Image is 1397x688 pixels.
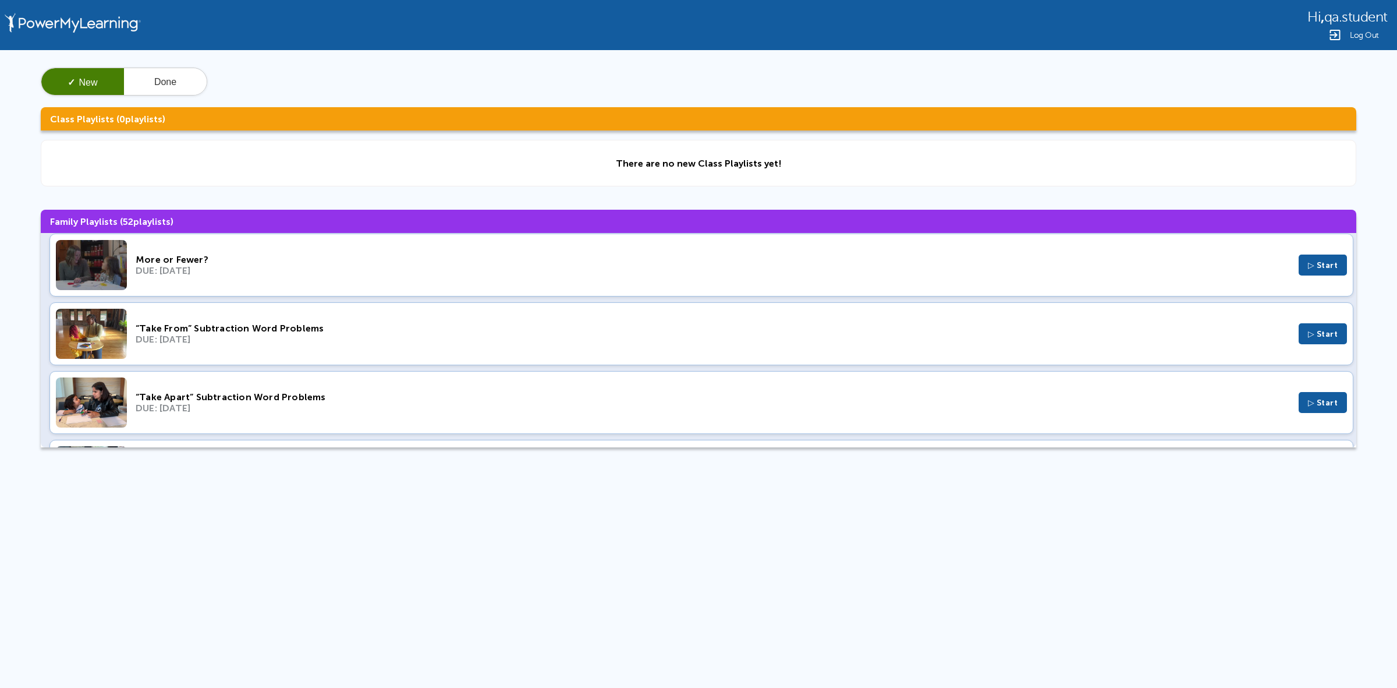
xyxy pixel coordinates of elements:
div: DUE: [DATE] [136,403,1290,414]
img: Thumbnail [56,240,127,290]
div: “Take From” Subtraction Word Problems [136,323,1290,334]
span: ▷ Start [1308,260,1338,270]
div: There are no new Class Playlists yet! [616,158,782,169]
div: “Take Apart” Subtraction Word Problems [136,391,1290,403]
button: Done [124,68,207,96]
img: Thumbnail [56,377,127,428]
img: Logout Icon [1328,28,1342,42]
iframe: Chat [1348,636,1388,679]
span: 52 [123,216,133,227]
div: DUE: [DATE] [136,265,1290,276]
span: ✓ [68,77,75,87]
h3: Family Playlists ( playlists) [41,210,1356,233]
img: Thumbnail [56,309,127,359]
button: ▷ Start [1299,255,1348,276]
img: Thumbnail [56,446,127,496]
div: DUE: [DATE] [136,334,1290,345]
span: Log Out [1350,31,1379,40]
div: , [1307,8,1388,25]
span: 0 [119,114,125,125]
button: ▷ Start [1299,392,1348,413]
span: ▷ Start [1308,329,1338,339]
span: Hi [1307,9,1321,25]
button: ▷ Start [1299,323,1348,344]
h3: Class Playlists ( playlists) [41,107,1356,130]
span: ▷ Start [1308,398,1338,408]
button: ✓New [41,68,124,96]
span: qa.student [1324,9,1388,25]
div: More or Fewer? [136,254,1290,265]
